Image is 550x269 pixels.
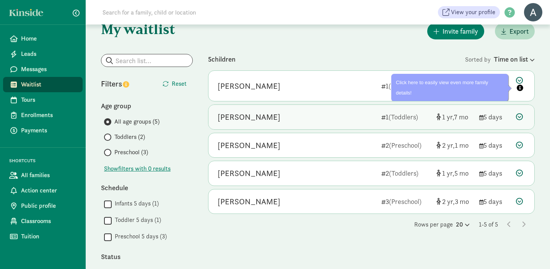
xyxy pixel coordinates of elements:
[436,112,473,122] div: [object Object]
[21,34,76,43] span: Home
[114,148,148,157] span: Preschool (3)
[389,169,418,178] span: (Toddlers)
[21,201,76,210] span: Public profile
[114,117,159,126] span: All age groups (5)
[479,196,510,207] div: 5 days
[3,108,83,123] a: Enrollments
[112,232,167,241] label: Preschool 5 days (3)
[381,196,430,207] div: 3
[3,92,83,108] a: Tours
[3,214,83,229] a: Classrooms
[21,49,76,59] span: Leads
[479,112,510,122] div: 5 days
[438,6,500,18] a: View your profile
[3,229,83,244] a: Tuition
[218,111,280,123] div: Eliza Schlee
[218,196,280,208] div: Bennett Reams
[21,186,76,195] span: Action center
[436,140,473,150] div: [object Object]
[3,198,83,214] a: Public profile
[104,164,171,173] span: Show filters with 0 results
[3,46,83,62] a: Leads
[495,23,535,39] button: Export
[112,215,161,225] label: Toddler 5 days (1)
[465,54,535,64] div: Sorted by
[3,62,83,77] a: Messages
[436,168,473,178] div: [object Object]
[442,197,455,206] span: 2
[3,183,83,198] a: Action center
[208,54,465,64] div: 5 children
[427,23,484,39] button: Invite family
[389,82,421,90] span: (Preschool)
[3,77,83,92] a: Waitlist
[381,140,430,150] div: 2
[21,95,76,104] span: Tours
[454,169,469,178] span: 5
[21,171,76,180] span: All families
[442,141,455,150] span: 2
[456,220,470,229] div: 20
[21,65,76,74] span: Messages
[381,81,430,91] div: 1
[21,217,76,226] span: Classrooms
[479,168,510,178] div: 5 days
[3,168,83,183] a: All families
[101,78,147,90] div: Filters
[101,54,192,67] input: Search list...
[218,167,280,179] div: Aarna Narain
[21,232,76,241] span: Tuition
[218,139,280,152] div: Magnus Spencer
[98,5,312,20] input: Search for a family, child or location
[156,76,193,91] button: Reset
[21,111,76,120] span: Enrollments
[389,141,421,150] span: (Preschool)
[381,168,430,178] div: 2
[3,31,83,46] a: Home
[218,80,280,92] div: Gideon Armbrust
[101,21,193,37] h1: My waitlist
[389,197,421,206] span: (Preschool)
[172,79,187,88] span: Reset
[509,26,529,36] span: Export
[208,220,535,229] div: Rows per page 1-5 of 5
[494,54,535,64] div: Time on list
[442,169,454,178] span: 1
[389,112,418,121] span: (Toddlers)
[451,8,495,17] span: View your profile
[436,196,473,207] div: [object Object]
[443,26,478,36] span: Invite family
[455,197,469,206] span: 3
[442,112,454,121] span: 1
[21,80,76,89] span: Waitlist
[112,199,159,208] label: Infants 5 days (1)
[381,112,430,122] div: 1
[454,112,468,121] span: 7
[479,140,510,150] div: 5 days
[455,141,469,150] span: 1
[512,232,550,269] iframe: Chat Widget
[21,126,76,135] span: Payments
[101,183,193,193] div: Schedule
[114,132,145,142] span: Toddlers (2)
[101,251,193,262] div: Status
[101,101,193,111] div: Age group
[3,123,83,138] a: Payments
[104,164,171,173] button: Showfilters with 0 results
